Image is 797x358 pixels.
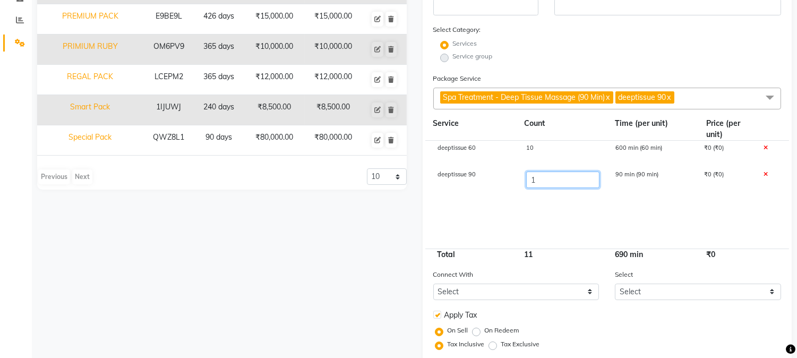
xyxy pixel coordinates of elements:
[607,118,698,140] div: Time (per unit)
[305,65,362,95] td: ₹12,000.00
[526,144,534,151] span: 10
[37,65,143,95] td: REGAL PACK
[619,92,666,102] span: deeptissue 90
[243,125,305,156] td: ₹80,000.00
[143,65,194,95] td: LCEPM2
[194,65,243,95] td: 365 days
[485,326,520,335] label: On Redeem
[438,171,476,178] span: deeptissue 90
[443,92,605,102] span: Spa Treatment - Deep Tissue Massage (90 Min)
[433,74,482,83] label: Package Service
[305,95,362,125] td: ₹8,500.00
[438,144,476,151] span: deeptissue 60
[243,65,305,95] td: ₹12,000.00
[698,249,759,260] div: ₹0
[194,125,243,156] td: 90 days
[696,145,756,163] div: ₹0 (₹0)
[516,249,607,260] div: 11
[243,4,305,35] td: ₹15,000.00
[444,310,477,321] span: Apply Tax
[666,92,671,102] a: x
[448,339,485,349] label: Tax Inclusive
[605,92,610,102] a: x
[305,125,362,156] td: ₹80,000.00
[607,172,696,190] div: 90 min (90 min)
[453,52,493,61] label: Service group
[425,118,516,140] div: Service
[243,35,305,65] td: ₹10,000.00
[501,339,540,349] label: Tax Exclusive
[305,35,362,65] td: ₹10,000.00
[194,4,243,35] td: 426 days
[696,172,756,190] div: ₹0 (₹0)
[615,270,633,279] label: Select
[698,118,759,140] div: Price (per unit)
[448,326,468,335] label: On Sell
[453,39,477,48] label: Services
[143,35,194,65] td: OM6PV9
[433,25,481,35] label: Select Category:
[433,270,474,279] label: Connect With
[243,95,305,125] td: ₹8,500.00
[194,35,243,65] td: 365 days
[37,35,143,65] td: PRIMIUM RUBY
[143,4,194,35] td: E9BE9L
[37,125,143,156] td: Special Pack
[607,249,698,260] div: 690 min
[143,125,194,156] td: QWZ8L1
[194,95,243,125] td: 240 days
[607,145,696,163] div: 600 min (60 min)
[37,4,143,35] td: PREMIUM PACK
[305,4,362,35] td: ₹15,000.00
[37,95,143,125] td: Smart Pack
[143,95,194,125] td: 1IJUWJ
[516,118,607,140] div: Count
[433,245,460,263] span: Total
